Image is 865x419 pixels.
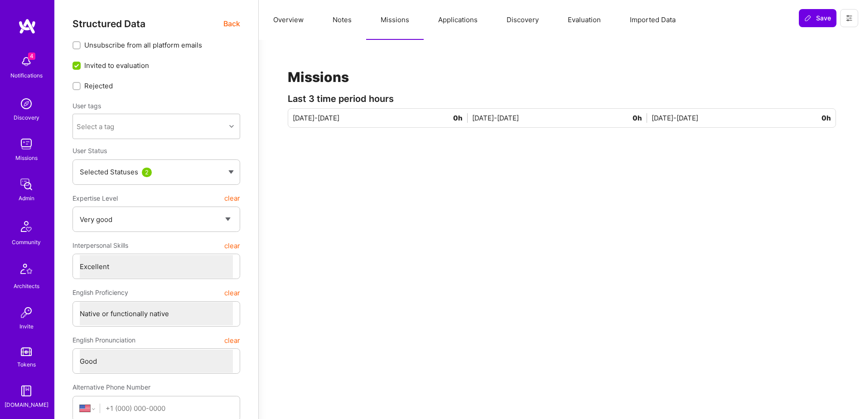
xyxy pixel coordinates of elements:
[223,18,240,29] span: Back
[72,383,150,391] span: Alternative Phone Number
[472,113,652,123] div: [DATE]-[DATE]
[17,53,35,71] img: bell
[224,284,240,301] button: clear
[18,18,36,34] img: logo
[17,95,35,113] img: discovery
[84,61,149,70] span: Invited to evaluation
[17,175,35,193] img: admin teamwork
[15,153,38,163] div: Missions
[228,170,234,174] img: caret
[5,400,48,409] div: [DOMAIN_NAME]
[72,332,135,348] span: English Pronunciation
[19,193,34,203] div: Admin
[14,281,39,291] div: Architects
[633,113,647,123] span: 0h
[224,190,240,207] button: clear
[17,303,35,322] img: Invite
[142,168,152,177] div: 2
[72,284,128,301] span: English Proficiency
[72,101,101,110] label: User tags
[804,14,831,23] span: Save
[84,40,202,50] span: Unsubscribe from all platform emails
[17,382,35,400] img: guide book
[80,168,138,176] span: Selected Statuses
[288,94,836,104] div: Last 3 time period hours
[19,322,34,331] div: Invite
[822,113,831,123] span: 0h
[17,135,35,153] img: teamwork
[288,69,836,85] h1: Missions
[15,216,37,237] img: Community
[84,81,113,91] span: Rejected
[72,237,128,254] span: Interpersonal Skills
[652,113,831,123] div: [DATE]-[DATE]
[293,113,472,123] div: [DATE]-[DATE]
[72,147,107,154] span: User Status
[14,113,39,122] div: Discovery
[72,18,145,29] span: Structured Data
[12,237,41,247] div: Community
[77,122,114,131] div: Select a tag
[17,360,36,369] div: Tokens
[224,332,240,348] button: clear
[21,347,32,356] img: tokens
[453,113,468,123] span: 0h
[229,124,234,129] i: icon Chevron
[799,9,836,27] button: Save
[10,71,43,80] div: Notifications
[15,260,37,281] img: Architects
[224,237,240,254] button: clear
[72,190,118,207] span: Expertise Level
[28,53,35,60] span: 4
